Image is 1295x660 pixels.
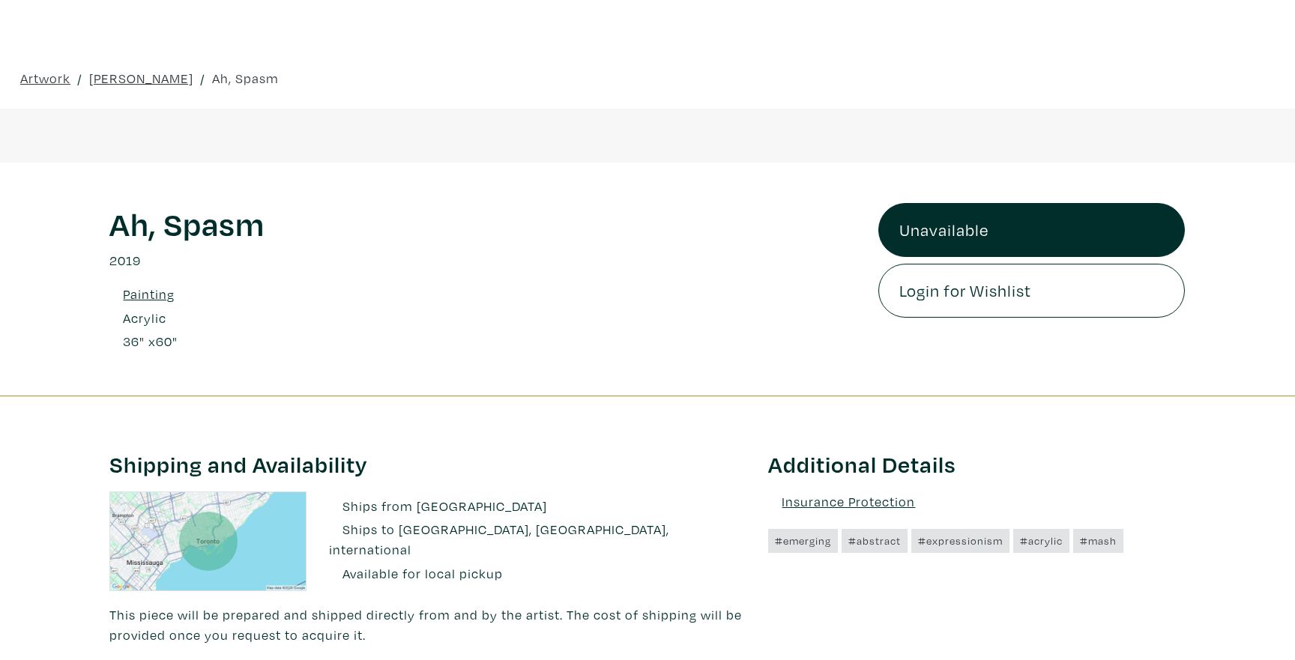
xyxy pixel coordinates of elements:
li: Available for local pickup [329,563,746,584]
div: " x " [123,331,178,351]
a: #acrylic [1013,529,1069,553]
h3: Shipping and Availability [109,450,746,479]
span: / [200,68,205,88]
span: 36 [123,333,139,350]
li: Ships from [GEOGRAPHIC_DATA] [329,496,746,516]
img: staticmap [109,491,307,590]
a: Painting [123,284,175,304]
u: Painting [123,285,175,303]
a: #emerging [768,529,838,553]
span: 60 [156,333,172,350]
a: Insurance Protection [768,493,915,510]
a: #expressionism [911,529,1009,553]
a: Ah, Spasm [212,68,279,88]
a: Artwork [20,68,70,88]
li: Ships to [GEOGRAPHIC_DATA], [GEOGRAPHIC_DATA], international [329,519,746,560]
a: Login for Wishlist [878,264,1186,318]
a: #mash [1073,529,1123,553]
a: Unavailable [878,203,1186,257]
span: Login for Wishlist [899,278,1031,303]
span: / [77,68,82,88]
a: [PERSON_NAME] [89,68,193,88]
h1: Ah, Spasm [109,203,856,243]
p: This piece will be prepared and shipped directly from and by the artist. The cost of shipping wil... [109,605,746,645]
a: Acrylic [123,308,166,328]
p: 2019 [109,250,856,270]
u: Insurance Protection [782,493,915,510]
a: #abstract [842,529,908,553]
h3: Additional Details [768,450,1185,479]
